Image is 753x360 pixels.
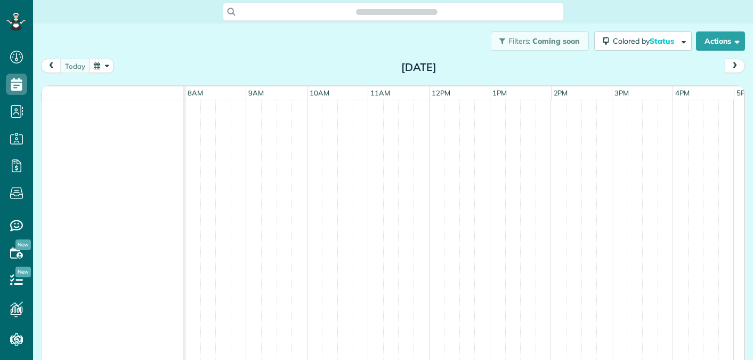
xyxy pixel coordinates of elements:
[307,89,331,97] span: 10am
[352,61,485,73] h2: [DATE]
[430,89,452,97] span: 12pm
[60,59,90,73] button: today
[367,6,427,17] span: Search ZenMaid…
[368,89,392,97] span: 11am
[613,36,678,46] span: Colored by
[490,89,509,97] span: 1pm
[734,89,753,97] span: 5pm
[532,36,580,46] span: Coming soon
[650,36,676,46] span: Status
[246,89,266,97] span: 9am
[594,31,692,51] button: Colored byStatus
[15,267,31,277] span: New
[41,59,61,73] button: prev
[185,89,205,97] span: 8am
[673,89,692,97] span: 4pm
[508,36,531,46] span: Filters:
[552,89,570,97] span: 2pm
[725,59,745,73] button: next
[612,89,631,97] span: 3pm
[696,31,745,51] button: Actions
[15,239,31,250] span: New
